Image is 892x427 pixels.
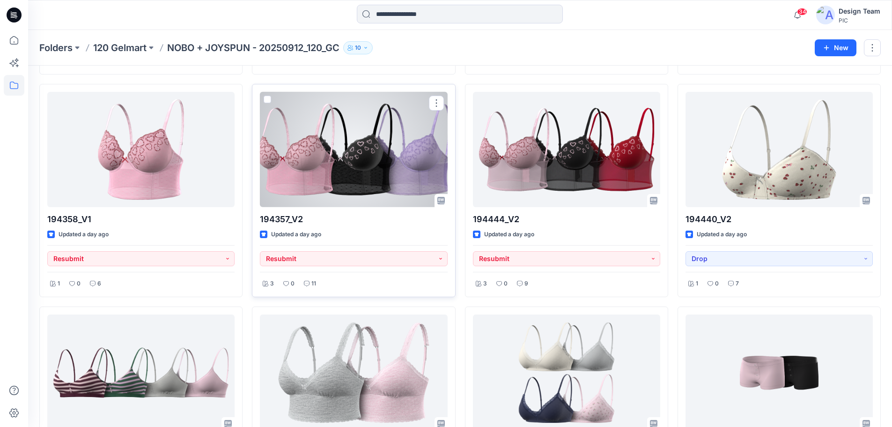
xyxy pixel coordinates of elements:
p: 1 [696,279,698,289]
a: 194440_V2 [686,92,873,208]
p: Updated a day ago [484,230,534,240]
p: 194440_V2 [686,213,873,226]
p: 6 [97,279,101,289]
p: 194357_V2 [260,213,447,226]
p: 0 [291,279,295,289]
p: 3 [270,279,274,289]
p: 0 [77,279,81,289]
p: NOBO + JOYSPUN - 20250912_120_GC [167,41,339,54]
a: 194358_V1 [47,92,235,208]
p: 194444_V2 [473,213,660,226]
a: 194444_V2 [473,92,660,208]
a: Folders [39,41,73,54]
a: 194357_V2 [260,92,447,208]
p: 0 [504,279,508,289]
p: 1 [58,279,60,289]
a: 120 Gelmart [93,41,147,54]
p: 10 [355,43,361,53]
p: 7 [736,279,739,289]
div: PIC [839,17,880,24]
p: 11 [311,279,316,289]
img: avatar [816,6,835,24]
p: 3 [483,279,487,289]
p: 0 [715,279,719,289]
p: 194358_V1 [47,213,235,226]
p: Updated a day ago [59,230,109,240]
span: 34 [797,8,807,15]
p: 9 [524,279,528,289]
div: Design Team [839,6,880,17]
button: New [815,39,856,56]
p: Updated a day ago [697,230,747,240]
p: Updated a day ago [271,230,321,240]
button: 10 [343,41,373,54]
